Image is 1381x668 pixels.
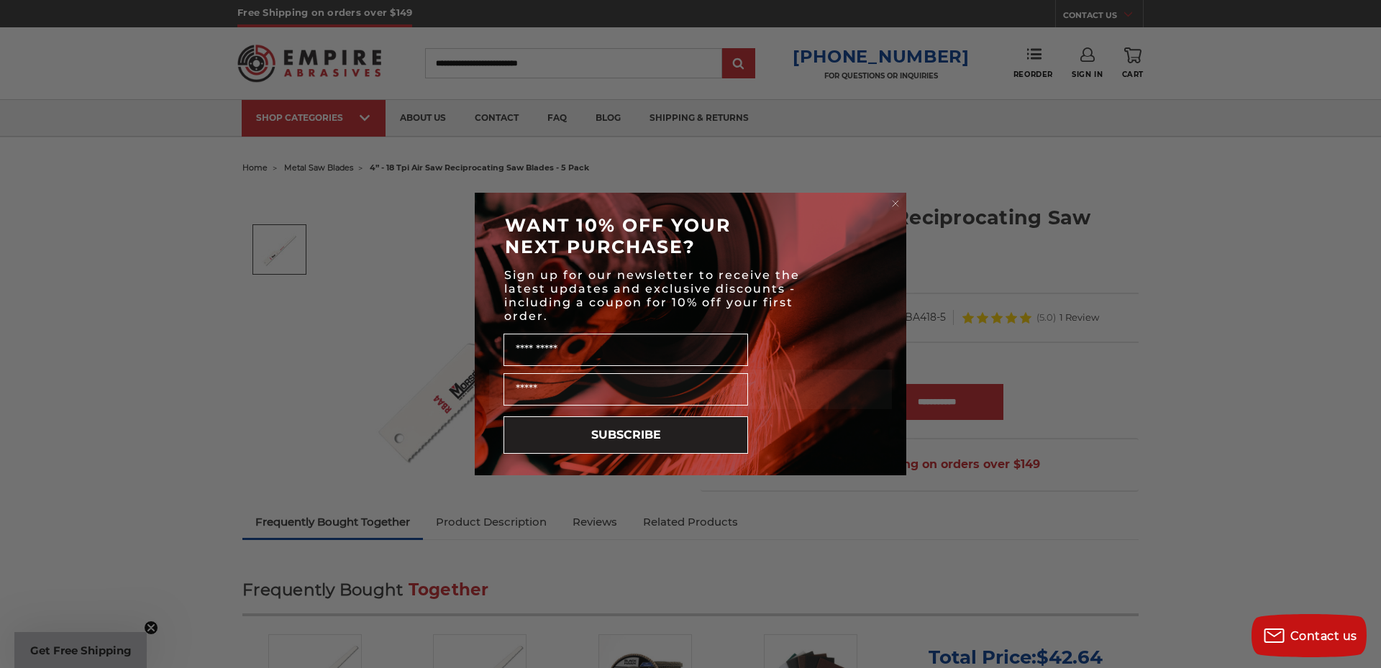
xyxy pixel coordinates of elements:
button: Contact us [1252,614,1367,657]
span: Sign up for our newsletter to receive the latest updates and exclusive discounts - including a co... [504,268,800,323]
button: Close dialog [888,196,903,211]
button: SUBSCRIBE [503,416,748,454]
span: WANT 10% OFF YOUR NEXT PURCHASE? [505,214,731,257]
input: Email [503,373,748,406]
span: Contact us [1290,629,1357,643]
